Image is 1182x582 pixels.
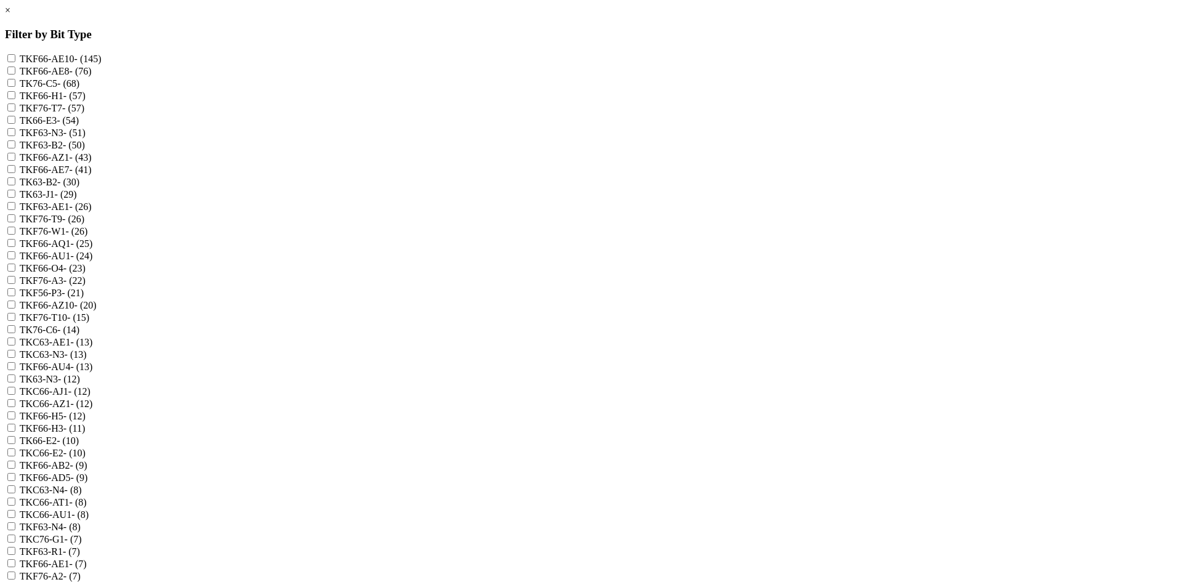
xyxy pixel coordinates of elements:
span: - (41) [70,164,92,175]
label: TKF76-A3 [20,275,86,286]
label: TKF66-AQ1 [20,238,93,249]
label: TKF66-AD5 [20,472,88,483]
label: TKC66-AT1 [20,497,87,507]
span: - (68) [57,78,79,89]
label: TKF76-T7 [20,103,84,113]
span: - (9) [70,472,87,483]
label: TKF66-O4 [20,263,86,273]
label: TKC66-AZ1 [20,398,93,409]
label: TKF76-T10 [20,312,89,323]
label: TKF56-P3 [20,288,84,298]
label: TK63-J1 [20,189,77,200]
span: - (13) [70,337,92,347]
span: - (76) [70,66,92,76]
label: TK66-E2 [20,435,79,446]
span: - (57) [62,103,84,113]
label: TKF76-W1 [20,226,88,236]
label: TK66-E3 [20,115,79,126]
label: TK76-C6 [20,325,79,335]
span: - (11) [63,423,85,434]
span: - (8) [70,497,87,507]
span: - (14) [57,325,79,335]
span: - (25) [70,238,92,249]
label: TKF66-AE10 [20,54,102,64]
label: TKF66-AU1 [20,251,93,261]
label: TKC63-AE1 [20,337,93,347]
span: - (7) [70,559,87,569]
span: - (12) [68,386,90,397]
span: - (8) [71,509,89,520]
span: - (26) [70,201,92,212]
label: TKC66-E2 [20,448,86,458]
label: TKF66-AZ10 [20,300,97,310]
span: - (54) [57,115,79,126]
label: TKC66-AU1 [20,509,89,520]
h3: Filter by Bit Type [5,28,1177,41]
label: TKF63-B2 [20,140,85,150]
label: TKF76-A2 [20,571,81,581]
label: TKC63-N4 [20,485,82,495]
span: - (15) [67,312,89,323]
span: - (21) [62,288,84,298]
span: - (26) [65,226,87,236]
span: - (12) [63,411,86,421]
span: - (20) [74,300,97,310]
span: - (24) [70,251,92,261]
label: TK63-N3 [20,374,80,384]
span: - (7) [63,571,81,581]
label: TKF63-R1 [20,546,80,557]
span: - (12) [70,398,92,409]
span: - (12) [58,374,80,384]
span: - (10) [57,435,79,446]
label: TKF66-AE8 [20,66,92,76]
a: × [5,5,10,15]
span: - (8) [65,485,82,495]
label: TKF76-T9 [20,214,84,224]
span: - (7) [63,546,80,557]
span: - (13) [65,349,87,360]
label: TK63-B2 [20,177,79,187]
label: TKF66-H3 [20,423,86,434]
span: - (10) [63,448,86,458]
label: TKF66-H5 [20,411,86,421]
span: - (51) [63,127,86,138]
label: TKF63-AE1 [20,201,92,212]
span: - (29) [55,189,77,200]
label: TKF66-H1 [20,91,86,101]
span: - (26) [62,214,84,224]
span: - (50) [63,140,85,150]
span: - (13) [70,362,92,372]
label: TKF66-AE7 [20,164,92,175]
label: TKC63-N3 [20,349,87,360]
label: TKF63-N4 [20,522,81,532]
label: TKF66-AB2 [20,460,87,471]
span: - (57) [63,91,86,101]
span: - (7) [65,534,82,544]
span: - (9) [70,460,87,471]
span: - (22) [63,275,86,286]
label: TKF63-N3 [20,127,86,138]
label: TKF66-AE1 [20,559,87,569]
span: - (23) [63,263,86,273]
label: TKC66-AJ1 [20,386,90,397]
span: - (43) [70,152,92,163]
label: TKF66-AU4 [20,362,93,372]
label: TKC76-G1 [20,534,82,544]
label: TK76-C5 [20,78,79,89]
span: - (8) [63,522,81,532]
span: - (30) [57,177,79,187]
label: TKF66-AZ1 [20,152,92,163]
span: - (145) [74,54,102,64]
